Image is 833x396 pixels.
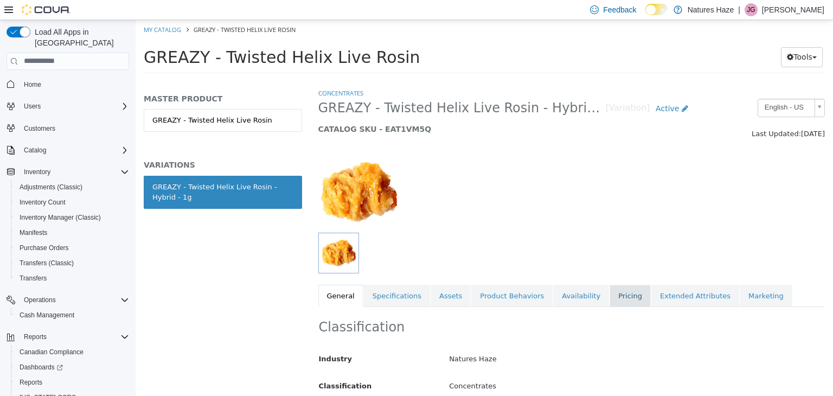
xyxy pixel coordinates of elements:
button: Inventory Manager (Classic) [11,210,133,225]
button: Home [2,76,133,92]
a: Concentrates [183,69,228,77]
span: Transfers (Classic) [20,259,74,267]
span: Inventory [24,168,50,176]
a: Marketing [604,265,657,288]
a: Transfers (Classic) [15,257,78,270]
button: Inventory Count [11,195,133,210]
span: Catalog [24,146,46,155]
span: Dashboards [20,363,63,372]
h5: VARIATIONS [8,140,166,150]
input: Dark Mode [645,4,668,15]
span: Reports [20,330,129,343]
button: Purchase Orders [11,240,133,256]
span: [DATE] [665,110,689,118]
span: Purchase Orders [20,244,69,252]
a: Dashboards [11,360,133,375]
a: Specifications [228,265,294,288]
a: Home [20,78,46,91]
a: Assets [295,265,335,288]
span: GREAZY - Twisted Helix Live Rosin - Hybrid - 1g [183,80,470,97]
span: Cash Management [15,309,129,322]
span: Adjustments (Classic) [15,181,129,194]
a: Reports [15,376,47,389]
a: Pricing [474,265,515,288]
span: Customers [20,122,129,135]
button: Inventory [2,164,133,180]
span: Inventory [20,165,129,178]
a: My Catalog [8,5,46,14]
span: Catalog [20,144,129,157]
span: Dark Mode [645,15,646,16]
span: Canadian Compliance [15,346,129,359]
span: Purchase Orders [15,241,129,254]
button: Catalog [20,144,50,157]
button: Customers [2,120,133,136]
a: Cash Management [15,309,79,322]
span: Reports [20,378,42,387]
button: Users [20,100,45,113]
a: Extended Attributes [516,265,604,288]
span: Customers [24,124,55,133]
button: Adjustments (Classic) [11,180,133,195]
a: English - US [622,79,689,97]
button: Cash Management [11,308,133,323]
a: Manifests [15,226,52,239]
span: Reports [24,333,47,341]
div: Natures Haze [305,330,697,349]
span: Users [20,100,129,113]
span: Transfers [20,274,47,283]
button: Reports [11,375,133,390]
span: Active [520,84,543,93]
a: Inventory Manager (Classic) [15,211,105,224]
span: GREAZY - Twisted Helix Live Rosin [58,5,160,14]
span: Transfers (Classic) [15,257,129,270]
p: [PERSON_NAME] [762,3,824,16]
p: | [738,3,740,16]
div: GREAZY - Twisted Helix Live Rosin - Hybrid - 1g [17,162,158,183]
button: Operations [2,292,133,308]
img: 150 [183,131,264,213]
div: Janet Gilliver [745,3,758,16]
button: Transfers (Classic) [11,256,133,271]
span: Operations [24,296,56,304]
a: Availability [418,265,473,288]
span: Home [24,80,41,89]
a: Inventory Count [15,196,70,209]
span: Inventory Count [15,196,129,209]
h2: Classification [183,299,689,316]
span: Inventory Manager (Classic) [15,211,129,224]
a: Transfers [15,272,51,285]
span: Dashboards [15,361,129,374]
span: Load All Apps in [GEOGRAPHIC_DATA] [30,27,129,48]
a: Adjustments (Classic) [15,181,87,194]
span: English - US [623,79,675,96]
span: Operations [20,293,129,306]
a: General [183,265,228,288]
span: Transfers [15,272,129,285]
button: Inventory [20,165,55,178]
a: GREAZY - Twisted Helix Live Rosin [8,89,166,112]
span: Classification [183,362,236,370]
span: Last Updated: [616,110,665,118]
button: Canadian Compliance [11,344,133,360]
img: Cova [22,4,71,15]
button: Catalog [2,143,133,158]
a: Canadian Compliance [15,346,88,359]
span: Users [24,102,41,111]
a: Dashboards [15,361,67,374]
h5: CATALOG SKU - EAT1VM5Q [183,104,559,114]
span: Home [20,78,129,91]
h5: MASTER PRODUCT [8,74,166,84]
a: Product Behaviors [336,265,417,288]
button: Transfers [11,271,133,286]
button: Manifests [11,225,133,240]
span: Manifests [15,226,129,239]
span: Industry [183,335,217,343]
button: Reports [2,329,133,344]
span: Feedback [603,4,636,15]
span: Reports [15,376,129,389]
small: [Variation] [470,84,514,93]
span: JG [747,3,755,16]
p: Natures Haze [688,3,734,16]
span: Manifests [20,228,47,237]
